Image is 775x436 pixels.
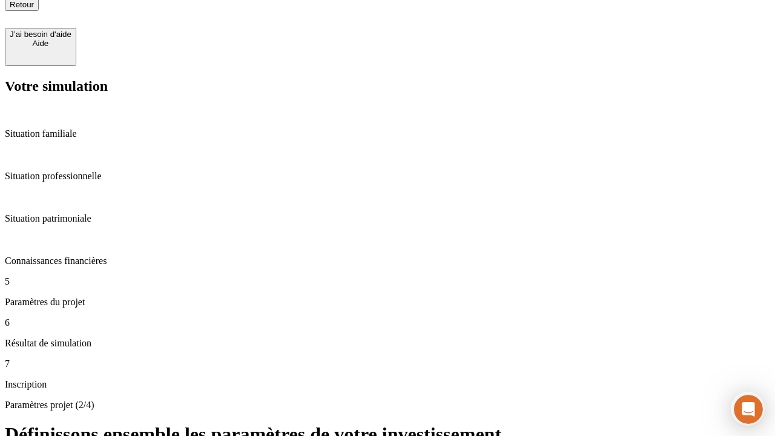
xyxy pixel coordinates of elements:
[5,213,770,224] p: Situation patrimoniale
[5,78,770,94] h2: Votre simulation
[731,392,765,426] iframe: Intercom live chat discovery launcher
[5,338,770,349] p: Résultat de simulation
[5,276,770,287] p: 5
[5,128,770,139] p: Situation familiale
[10,39,71,48] div: Aide
[5,297,770,308] p: Paramètres du projet
[10,30,71,39] div: J’ai besoin d'aide
[5,171,770,182] p: Situation professionnelle
[5,379,770,390] p: Inscription
[5,256,770,266] p: Connaissances financières
[734,395,763,424] iframe: Intercom live chat
[5,400,770,411] p: Paramètres projet (2/4)
[5,28,76,66] button: J’ai besoin d'aideAide
[5,358,770,369] p: 7
[5,317,770,328] p: 6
